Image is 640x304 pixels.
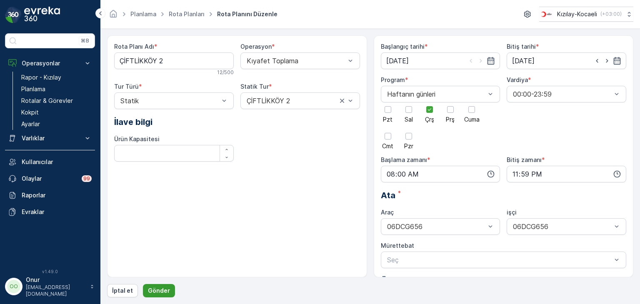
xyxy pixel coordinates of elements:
[26,284,86,297] p: [EMAIL_ADDRESS][DOMAIN_NAME]
[404,143,413,149] span: Pzr
[5,154,95,170] a: Kullanıcılar
[18,72,95,83] a: Rapor - Kızılay
[21,85,45,93] p: Planlama
[507,209,517,216] label: işçi
[22,158,92,166] p: Kullanıcılar
[24,7,60,23] img: logo_dark-DEwI_e13.png
[381,76,405,83] label: Program
[387,255,612,265] p: Seç
[557,10,597,18] p: Kızılay-Kocaeli
[381,209,394,216] label: Araç
[405,117,413,122] span: Sal
[148,287,170,295] p: Gönder
[22,59,78,67] p: Operasyonlar
[112,287,133,295] p: İptal et
[5,187,95,204] a: Raporlar
[5,55,95,72] button: Operasyonlar
[446,117,455,122] span: Prş
[381,52,500,69] input: dd/mm/yyyy
[600,11,622,17] p: ( +03:00 )
[507,76,528,83] label: Vardiya
[382,143,393,149] span: Cmt
[7,280,20,293] div: OO
[539,10,554,19] img: k%C4%B1z%C4%B1lay_0jL9uU1.png
[5,269,95,274] span: v 1.49.0
[83,175,90,182] p: 99
[22,191,92,199] p: Raporlar
[381,156,427,163] label: Başlama zamanı
[507,43,536,50] label: Bitiş tarihi
[21,73,61,82] p: Rapor - Kızılay
[114,116,152,128] span: İlave bilgi
[539,7,633,22] button: Kızılay-Kocaeli(+03:00)
[425,117,434,122] span: Çrş
[5,130,95,147] button: Varlıklar
[240,83,269,90] label: Statik Tur
[22,134,78,142] p: Varlıklar
[21,120,40,128] p: Ayarlar
[18,107,95,118] a: Kokpit
[507,52,626,69] input: dd/mm/yyyy
[215,10,279,18] span: Rota Planını Düzenle
[381,275,627,287] p: Önemli Konumlar
[107,284,138,297] button: İptal et
[18,118,95,130] a: Ayarlar
[18,95,95,107] a: Rotalar & Görevler
[109,12,118,20] a: Ana Sayfa
[464,117,480,122] span: Cuma
[383,117,392,122] span: Pzt
[381,43,425,50] label: Başlangıç tarihi
[21,97,73,105] p: Rotalar & Görevler
[22,208,92,216] p: Evraklar
[507,156,542,163] label: Bitiş zamanı
[381,189,395,202] span: Ata
[5,204,95,220] a: Evraklar
[18,83,95,95] a: Planlama
[240,43,272,50] label: Operasyon
[81,37,89,44] p: ⌘B
[21,108,39,117] p: Kokpit
[5,7,22,23] img: logo
[130,10,156,17] a: Planlama
[26,276,86,284] p: Onur
[114,43,154,50] label: Rota Planı Adı
[5,170,95,187] a: Olaylar99
[217,69,234,76] p: 12 / 500
[381,242,414,249] label: Mürettebat
[169,10,205,17] a: Rota Planları
[5,276,95,297] button: OOOnur[EMAIL_ADDRESS][DOMAIN_NAME]
[143,284,175,297] button: Gönder
[22,174,77,183] p: Olaylar
[114,83,139,90] label: Tur Türü
[114,135,160,142] label: Ürün Kapasitesi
